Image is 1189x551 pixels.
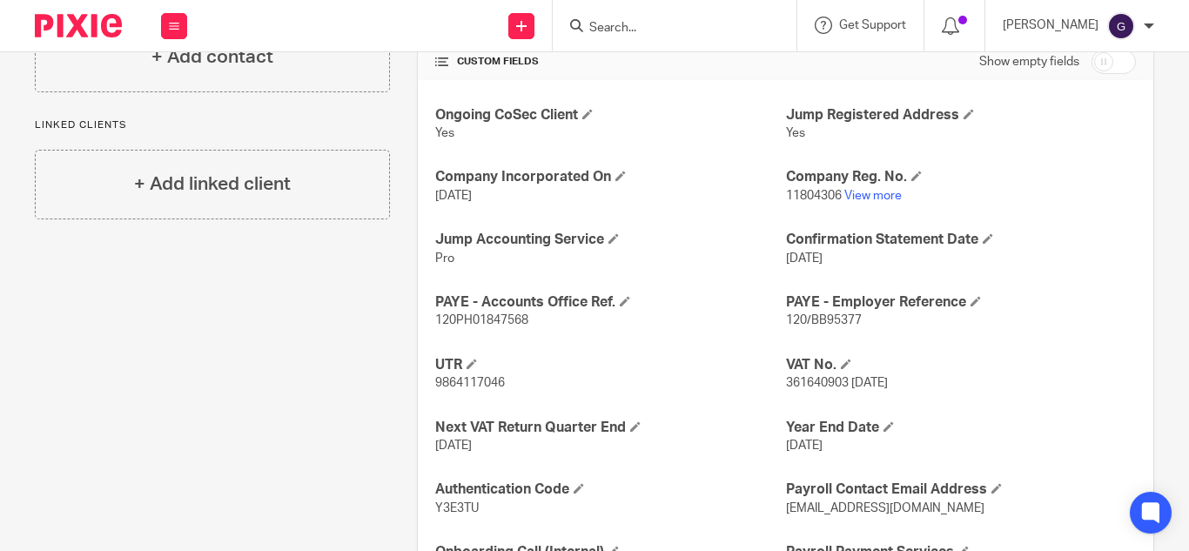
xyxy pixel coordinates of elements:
h4: Year End Date [786,419,1136,437]
h4: Ongoing CoSec Client [435,106,785,124]
h4: + Add contact [151,44,273,71]
label: Show empty fields [979,53,1079,71]
h4: PAYE - Accounts Office Ref. [435,293,785,312]
span: [EMAIL_ADDRESS][DOMAIN_NAME] [786,502,984,514]
img: svg%3E [1107,12,1135,40]
span: Pro [435,252,454,265]
a: View more [844,190,902,202]
h4: Jump Registered Address [786,106,1136,124]
h4: Confirmation Statement Date [786,231,1136,249]
span: Yes [786,127,805,139]
h4: VAT No. [786,356,1136,374]
h4: Next VAT Return Quarter End [435,419,785,437]
h4: UTR [435,356,785,374]
span: Yes [435,127,454,139]
img: Pixie [35,14,122,37]
h4: + Add linked client [134,171,291,198]
h4: Payroll Contact Email Address [786,480,1136,499]
h4: PAYE - Employer Reference [786,293,1136,312]
span: [DATE] [435,190,472,202]
h4: CUSTOM FIELDS [435,55,785,69]
span: 361640903 [DATE] [786,377,888,389]
p: Linked clients [35,118,390,132]
span: 9864117046 [435,377,505,389]
span: [DATE] [435,440,472,452]
span: 11804306 [786,190,842,202]
span: 120PH01847568 [435,314,528,326]
p: [PERSON_NAME] [1003,17,1098,34]
span: [DATE] [786,440,823,452]
span: Get Support [839,19,906,31]
span: Y3E3TU [435,502,479,514]
span: [DATE] [786,252,823,265]
h4: Authentication Code [435,480,785,499]
h4: Jump Accounting Service [435,231,785,249]
h4: Company Incorporated On [435,168,785,186]
h4: Company Reg. No. [786,168,1136,186]
span: 120/BB95377 [786,314,862,326]
input: Search [588,21,744,37]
